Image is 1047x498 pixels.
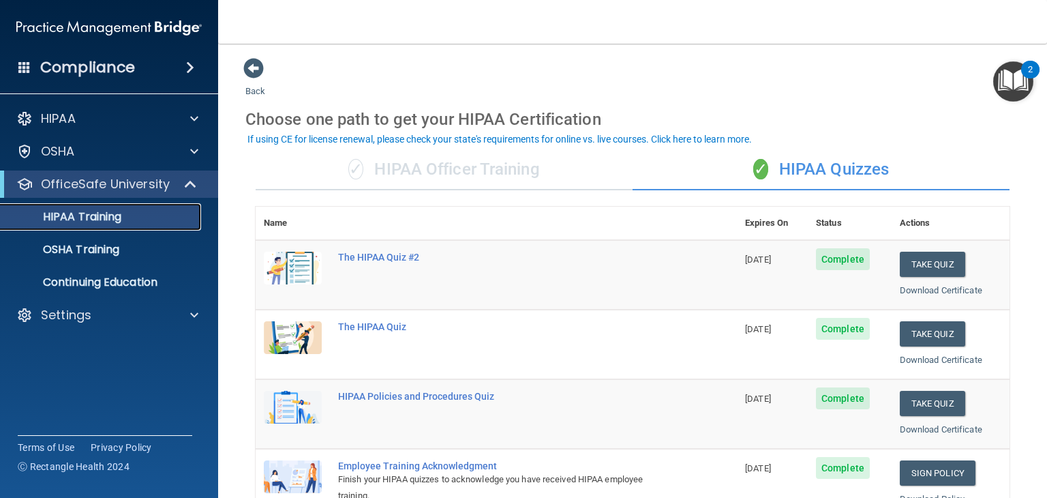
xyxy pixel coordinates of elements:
span: [DATE] [745,254,771,265]
span: ✓ [348,159,363,179]
a: Back [245,70,265,96]
div: The HIPAA Quiz #2 [338,252,669,263]
p: Continuing Education [9,276,195,289]
span: Complete [816,457,870,479]
img: PMB logo [16,14,202,42]
button: If using CE for license renewal, please check your state's requirements for online vs. live cours... [245,132,754,146]
button: Take Quiz [900,391,965,416]
h4: Compliance [40,58,135,77]
a: Sign Policy [900,460,975,486]
div: Employee Training Acknowledgment [338,460,669,471]
button: Open Resource Center, 2 new notifications [993,61,1033,102]
a: OfficeSafe University [16,176,198,192]
p: HIPAA Training [9,210,121,224]
a: Privacy Policy [91,441,152,454]
button: Take Quiz [900,252,965,277]
div: The HIPAA Quiz [338,321,669,332]
span: Complete [816,387,870,409]
span: Complete [816,318,870,340]
a: OSHA [16,143,198,160]
button: Take Quiz [900,321,965,347]
span: [DATE] [745,463,771,473]
div: If using CE for license renewal, please check your state's requirements for online vs. live cours... [247,134,752,144]
div: Choose one path to get your HIPAA Certification [245,100,1020,139]
a: HIPAA [16,111,198,127]
div: 2 [1028,70,1033,87]
a: Download Certificate [900,424,982,435]
a: Settings [16,307,198,323]
p: OfficeSafe University [41,176,170,192]
th: Expires On [737,207,808,240]
p: Settings [41,307,91,323]
div: HIPAA Quizzes [633,149,1010,190]
span: Ⓒ Rectangle Health 2024 [18,460,130,473]
span: [DATE] [745,394,771,404]
p: OSHA Training [9,243,119,257]
th: Actions [892,207,1010,240]
th: Name [256,207,330,240]
div: HIPAA Policies and Procedures Quiz [338,391,669,402]
th: Status [808,207,892,240]
span: [DATE] [745,324,771,334]
p: OSHA [41,143,75,160]
a: Download Certificate [900,355,982,365]
a: Download Certificate [900,285,982,295]
div: HIPAA Officer Training [256,149,633,190]
a: Terms of Use [18,441,74,454]
span: Complete [816,248,870,270]
span: ✓ [753,159,768,179]
p: HIPAA [41,111,76,127]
